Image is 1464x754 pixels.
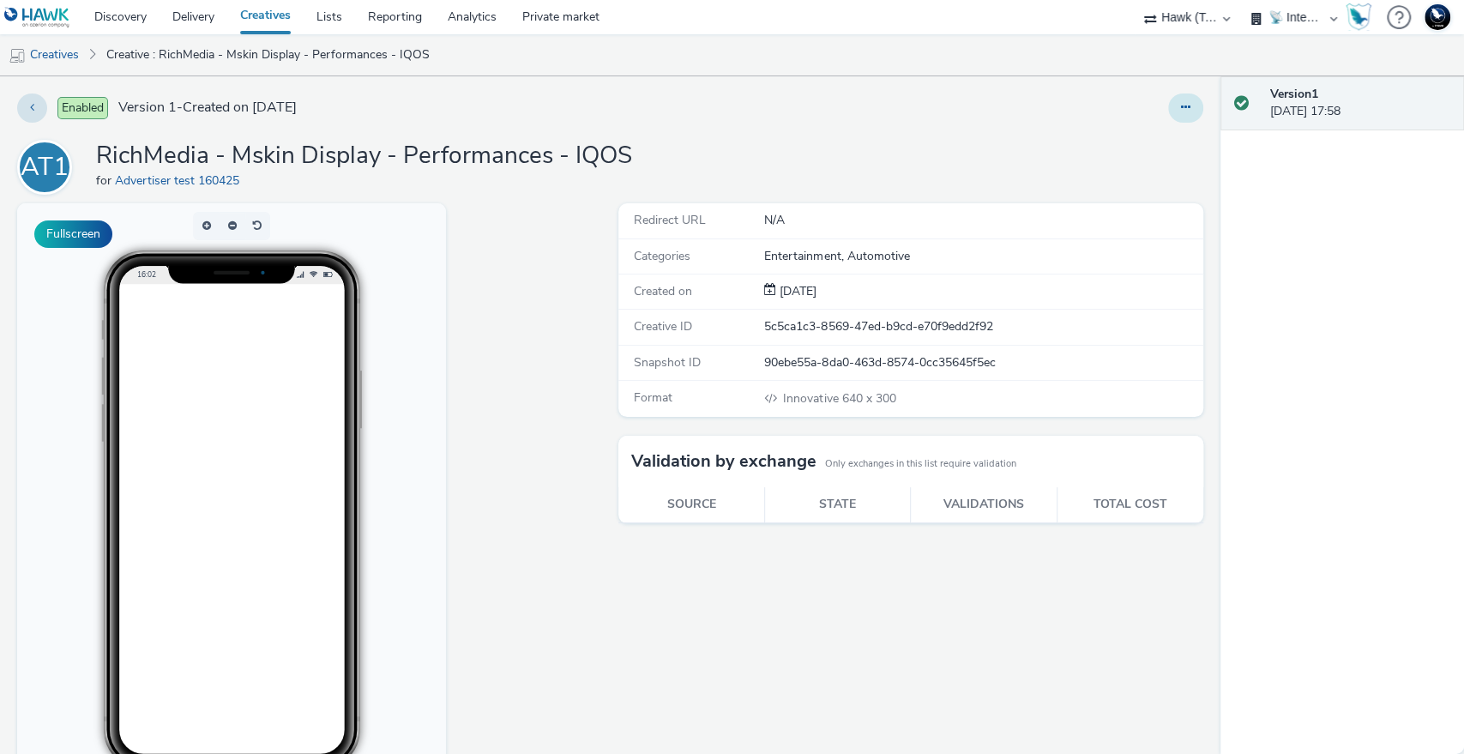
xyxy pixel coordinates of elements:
[783,390,841,407] span: Innovative
[57,97,108,119] span: Enabled
[1270,86,1450,121] div: [DATE] 17:58
[634,318,692,335] span: Creative ID
[1346,3,1371,31] img: Hawk Academy
[618,487,764,522] th: Source
[634,212,706,228] span: Redirect URL
[118,98,297,118] span: Version 1 - Created on [DATE]
[764,212,785,228] span: N/A
[96,140,632,172] h1: RichMedia - Mskin Display - Performances - IQOS
[120,66,139,75] span: 16:02
[115,172,246,189] a: Advertiser test 160425
[634,354,701,371] span: Snapshot ID
[1346,3,1378,31] a: Hawk Academy
[765,487,911,522] th: State
[98,34,438,75] a: Creative : RichMedia - Mskin Display - Performances - IQOS
[911,487,1057,522] th: Validations
[825,457,1016,471] small: Only exchanges in this list require validation
[9,47,26,64] img: mobile
[764,248,1201,265] div: Entertainment, Automotive
[34,220,112,248] button: Fullscreen
[1057,487,1202,522] th: Total cost
[1270,86,1318,102] strong: Version 1
[776,283,816,300] div: Creation 17 September 2025, 17:58
[631,449,816,474] h3: Validation by exchange
[776,283,816,299] span: [DATE]
[21,143,69,191] div: AT1
[17,159,79,175] a: AT1
[96,172,115,189] span: for
[4,7,70,28] img: undefined Logo
[764,354,1201,371] div: 90ebe55a-8da0-463d-8574-0cc35645f5ec
[1425,4,1450,30] img: Support Hawk
[764,318,1201,335] div: 5c5ca1c3-8569-47ed-b9cd-e70f9edd2f92
[634,389,672,406] span: Format
[781,390,895,407] span: 640 x 300
[634,283,692,299] span: Created on
[634,248,690,264] span: Categories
